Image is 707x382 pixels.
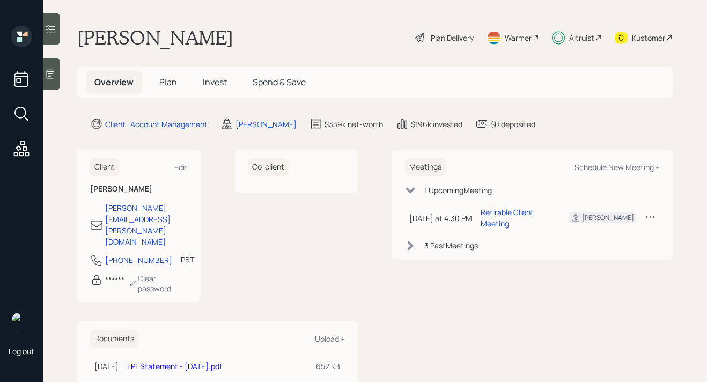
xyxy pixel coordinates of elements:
[159,76,177,88] span: Plan
[431,32,474,43] div: Plan Delivery
[405,158,446,176] h6: Meetings
[248,158,289,176] h6: Co-client
[105,119,208,130] div: Client · Account Management
[77,26,233,49] h1: [PERSON_NAME]
[632,32,665,43] div: Kustomer
[9,346,34,356] div: Log out
[90,330,138,348] h6: Documents
[505,32,532,43] div: Warmer
[94,76,134,88] span: Overview
[325,119,383,130] div: $339k net-worth
[203,76,227,88] span: Invest
[94,361,119,372] div: [DATE]
[181,254,194,265] div: PST
[235,119,297,130] div: [PERSON_NAME]
[127,361,222,371] a: LPL Statement - [DATE].pdf
[490,119,535,130] div: $0 deposited
[411,119,462,130] div: $196k invested
[409,212,472,224] div: [DATE] at 4:30 PM
[569,32,594,43] div: Altruist
[129,273,188,293] div: Clear password
[105,254,172,266] div: [PHONE_NUMBER]
[174,162,188,172] div: Edit
[424,240,478,251] div: 3 Past Meeting s
[481,207,552,229] div: Retirable Client Meeting
[575,162,660,172] div: Schedule New Meeting +
[253,76,306,88] span: Spend & Save
[424,185,492,196] div: 1 Upcoming Meeting
[105,202,188,247] div: [PERSON_NAME][EMAIL_ADDRESS][PERSON_NAME][DOMAIN_NAME]
[582,213,634,223] div: [PERSON_NAME]
[11,312,32,333] img: michael-russo-headshot.png
[90,185,188,194] h6: [PERSON_NAME]
[90,158,119,176] h6: Client
[316,361,341,372] div: 652 KB
[315,334,345,344] div: Upload +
